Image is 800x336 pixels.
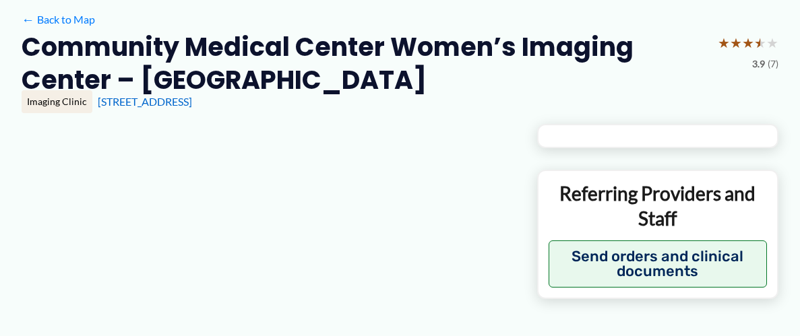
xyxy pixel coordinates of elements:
[549,240,767,288] button: Send orders and clinical documents
[549,181,767,230] p: Referring Providers and Staff
[22,13,34,26] span: ←
[754,30,766,55] span: ★
[718,30,730,55] span: ★
[752,55,765,73] span: 3.9
[768,55,778,73] span: (7)
[22,30,707,97] h2: Community Medical Center Women’s Imaging Center – [GEOGRAPHIC_DATA]
[766,30,778,55] span: ★
[22,90,92,113] div: Imaging Clinic
[98,95,192,108] a: [STREET_ADDRESS]
[730,30,742,55] span: ★
[22,9,95,30] a: ←Back to Map
[742,30,754,55] span: ★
